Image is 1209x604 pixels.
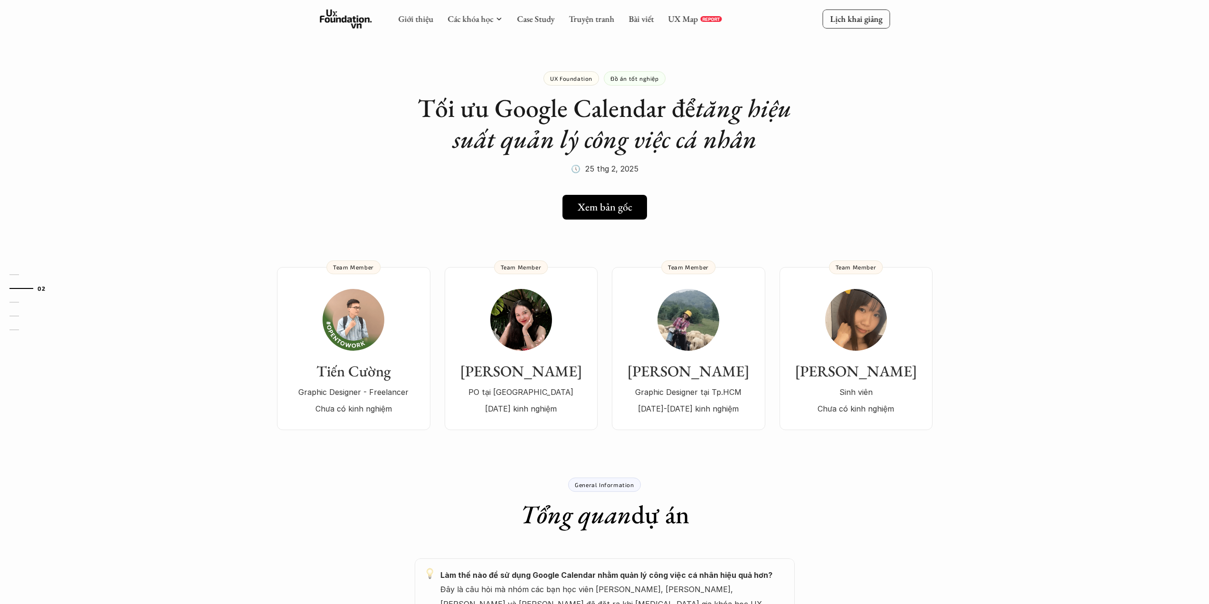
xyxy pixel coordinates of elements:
a: UX Map [668,13,698,24]
p: UX Foundation [550,75,592,82]
a: Tiến CườngGraphic Designer - FreelancerChưa có kinh nghiệmTeam Member [277,267,430,430]
h3: Tiến Cường [286,362,421,380]
p: 🕔 25 thg 2, 2025 [571,162,638,176]
p: Đồ án tốt nghiệp [610,75,659,82]
p: PO tại [GEOGRAPHIC_DATA] [454,385,588,399]
strong: Làm thế nào để sử dụng Google Calendar nhằm quản lý công việc cá nhân hiệu quả hơn? [440,570,772,580]
p: Sinh viên [789,385,923,399]
a: Lịch khai giảng [822,10,890,28]
h3: [PERSON_NAME] [454,362,588,380]
a: Case Study [517,13,554,24]
a: REPORT [700,16,722,22]
h1: dự án [520,499,689,530]
em: tăng hiệu suất quản lý công việc cá nhân [453,91,798,155]
a: [PERSON_NAME]PO tại [GEOGRAPHIC_DATA][DATE] kinh nghiệmTeam Member [445,267,598,430]
a: [PERSON_NAME]Graphic Designer tại Tp.HCM[DATE]-[DATE] kinh nghiệmTeam Member [612,267,765,430]
a: Giới thiệu [398,13,433,24]
h3: [PERSON_NAME] [621,362,756,380]
a: Truyện tranh [569,13,614,24]
h5: Xem bản gốc [578,201,632,213]
h1: Tối ưu Google Calendar để [415,93,795,154]
a: 02 [10,283,55,294]
a: Xem bản gốc [562,195,647,220]
p: Graphic Designer tại Tp.HCM [621,385,756,399]
em: Tổng quan [520,498,631,531]
p: Team Member [836,264,876,270]
p: Chưa có kinh nghiệm [286,402,421,416]
strong: 02 [38,285,45,291]
p: Lịch khai giảng [830,13,882,24]
p: [DATE] kinh nghiệm [454,402,588,416]
h3: [PERSON_NAME] [789,362,923,380]
a: Bài viết [628,13,654,24]
p: General Information [575,481,634,488]
p: Team Member [333,264,374,270]
p: Graphic Designer - Freelancer [286,385,421,399]
p: Chưa có kinh nghiệm [789,402,923,416]
p: REPORT [702,16,720,22]
p: Team Member [501,264,542,270]
p: Team Member [668,264,709,270]
p: [DATE]-[DATE] kinh nghiệm [621,402,756,416]
a: Các khóa học [447,13,493,24]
